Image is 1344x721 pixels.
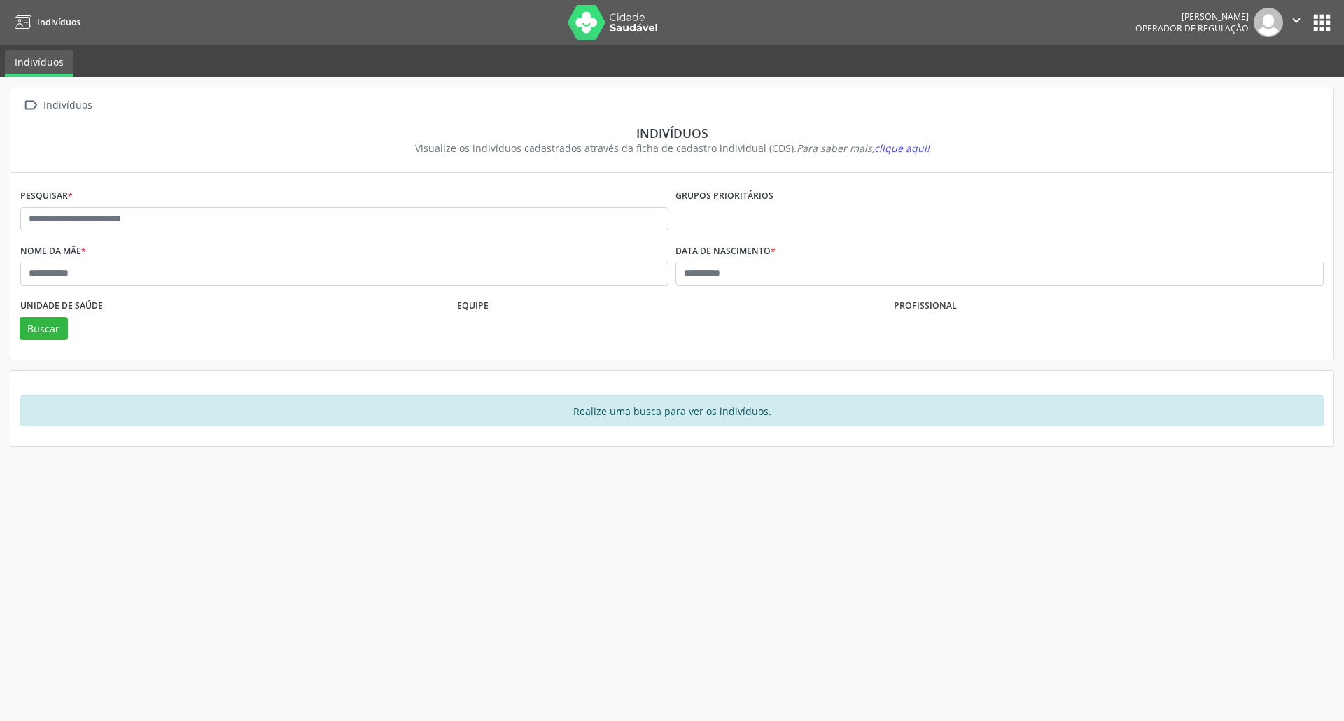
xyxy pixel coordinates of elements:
[20,95,41,115] i: 
[457,295,489,317] label: Equipe
[20,395,1324,426] div: Realize uma busca para ver os indivíduos.
[894,295,957,317] label: Profissional
[5,50,73,77] a: Indivíduos
[1283,8,1310,37] button: 
[1254,8,1283,37] img: img
[30,125,1314,141] div: Indivíduos
[675,240,776,262] label: Data de nascimento
[1310,10,1334,35] button: apps
[10,10,80,34] a: Indivíduos
[1289,13,1304,28] i: 
[30,141,1314,155] div: Visualize os indivíduos cadastrados através da ficha de cadastro individual (CDS).
[41,95,94,115] div: Indivíduos
[1135,22,1249,34] span: Operador de regulação
[20,240,86,262] label: Nome da mãe
[20,295,103,317] label: Unidade de saúde
[1135,10,1249,22] div: [PERSON_NAME]
[797,141,930,155] i: Para saber mais,
[37,16,80,28] span: Indivíduos
[20,317,68,341] button: Buscar
[675,185,773,207] label: Grupos prioritários
[874,141,930,155] span: clique aqui!
[20,95,94,115] a:  Indivíduos
[20,185,73,207] label: Pesquisar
